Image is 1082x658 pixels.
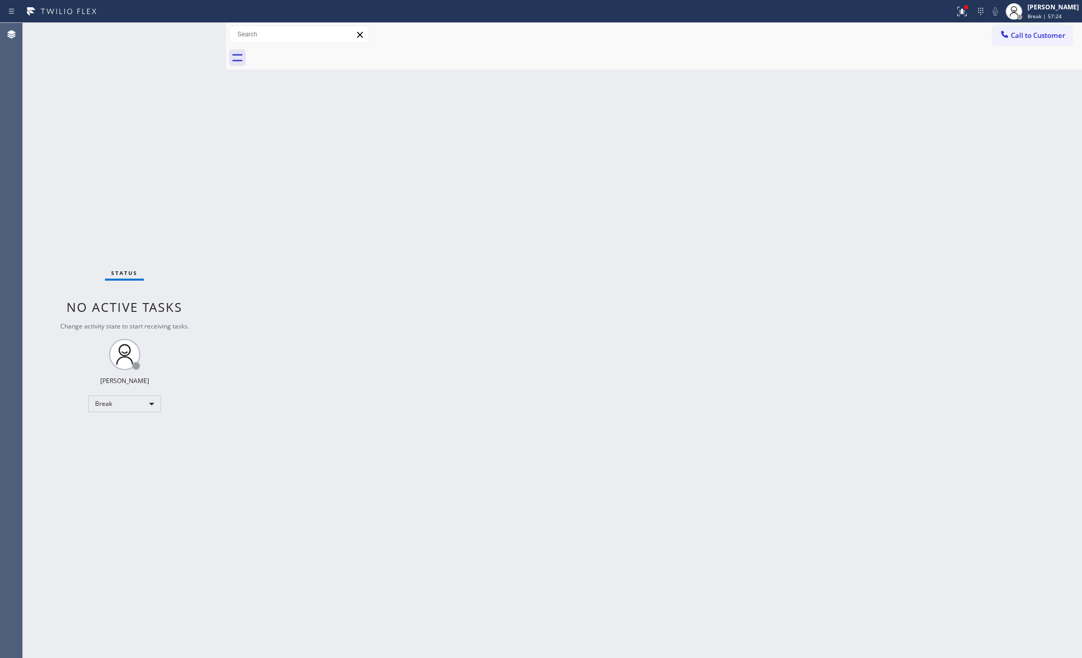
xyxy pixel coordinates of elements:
input: Search [230,26,369,43]
button: Call to Customer [993,25,1072,45]
div: Break [88,396,161,412]
div: [PERSON_NAME] [100,376,149,385]
div: [PERSON_NAME] [1027,3,1079,11]
span: Call to Customer [1011,31,1065,40]
span: No active tasks [66,298,182,315]
span: Change activity state to start receiving tasks. [60,322,189,331]
span: Status [111,269,138,277]
button: Mute [988,4,1003,19]
span: Break | 57:24 [1027,12,1062,20]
